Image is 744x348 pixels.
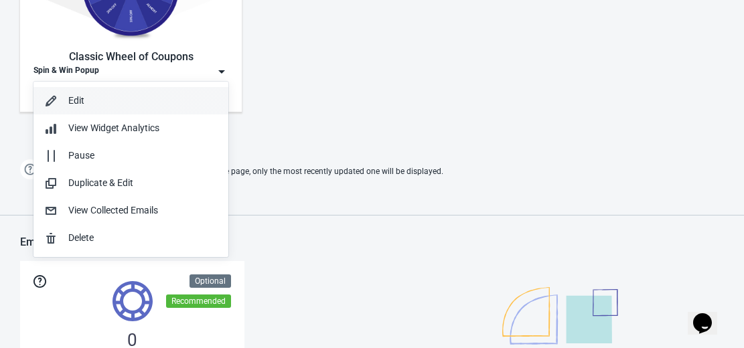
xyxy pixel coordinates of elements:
[33,49,228,65] div: Classic Wheel of Coupons
[166,294,231,308] div: Recommended
[68,122,159,133] span: View Widget Analytics
[688,294,731,335] iframe: chat widget
[33,114,228,142] button: View Widget Analytics
[68,149,218,163] div: Pause
[68,94,218,108] div: Edit
[33,224,228,252] button: Delete
[68,231,218,245] div: Delete
[33,142,228,169] button: Pause
[113,281,153,321] img: tokens.svg
[33,197,228,224] button: View Collected Emails
[190,274,231,288] div: Optional
[33,65,99,78] div: Spin & Win Popup
[47,161,443,183] span: If two Widgets are enabled and targeting the same page, only the most recently updated one will b...
[68,203,218,217] div: View Collected Emails
[20,159,40,179] img: help.png
[33,87,228,114] button: Edit
[215,65,228,78] img: dropdown.png
[68,176,218,190] div: Duplicate & Edit
[33,169,228,197] button: Duplicate & Edit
